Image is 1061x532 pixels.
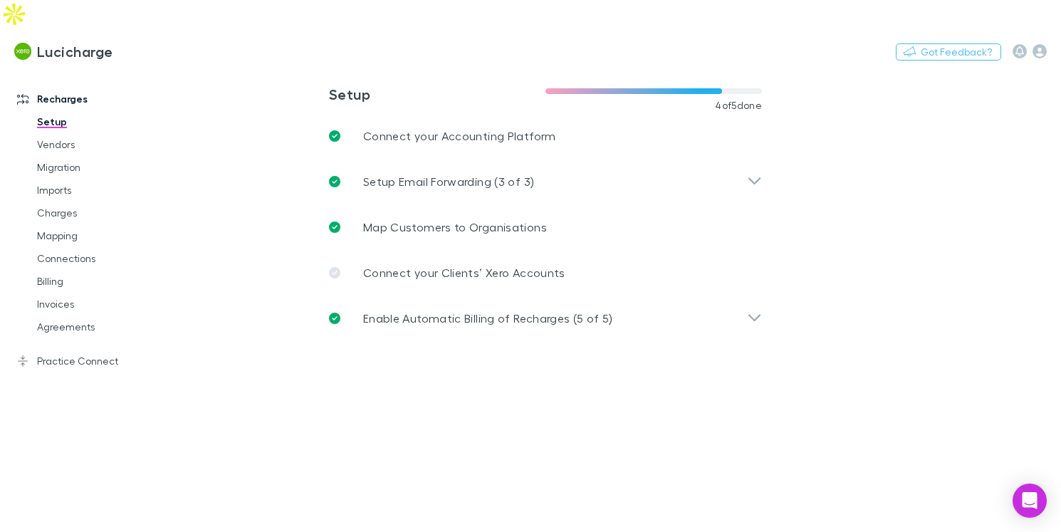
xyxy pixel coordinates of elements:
[23,179,175,202] a: Imports
[318,296,773,341] div: Enable Automatic Billing of Recharges (5 of 5)
[23,270,175,293] a: Billing
[363,219,547,236] p: Map Customers to Organisations
[329,85,545,103] h3: Setup
[23,293,175,315] a: Invoices
[23,156,175,179] a: Migration
[6,34,122,68] a: Lucicharge
[318,250,773,296] a: Connect your Clients’ Xero Accounts
[23,224,175,247] a: Mapping
[1013,484,1047,518] div: Open Intercom Messenger
[23,110,175,133] a: Setup
[318,204,773,250] a: Map Customers to Organisations
[14,43,31,60] img: Lucicharge's Logo
[23,133,175,156] a: Vendors
[363,310,613,327] p: Enable Automatic Billing of Recharges (5 of 5)
[318,113,773,159] a: Connect your Accounting Platform
[318,159,773,204] div: Setup Email Forwarding (3 of 3)
[715,100,762,111] span: 4 of 5 done
[363,127,556,145] p: Connect your Accounting Platform
[896,43,1001,61] button: Got Feedback?
[3,350,175,372] a: Practice Connect
[23,202,175,224] a: Charges
[3,88,175,110] a: Recharges
[37,43,113,60] h3: Lucicharge
[23,247,175,270] a: Connections
[363,264,565,281] p: Connect your Clients’ Xero Accounts
[23,315,175,338] a: Agreements
[363,173,534,190] p: Setup Email Forwarding (3 of 3)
